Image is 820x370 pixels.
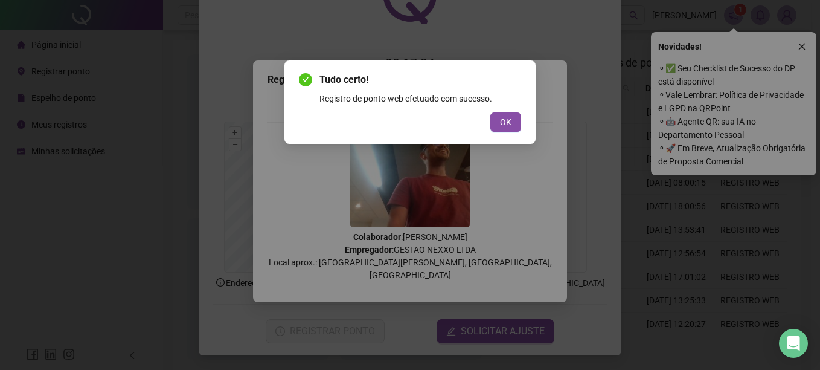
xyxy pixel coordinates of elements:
span: Tudo certo! [319,73,521,87]
span: OK [500,115,511,129]
div: Registro de ponto web efetuado com sucesso. [319,92,521,105]
span: check-circle [299,73,312,86]
button: OK [490,112,521,132]
div: Open Intercom Messenger [779,329,808,358]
